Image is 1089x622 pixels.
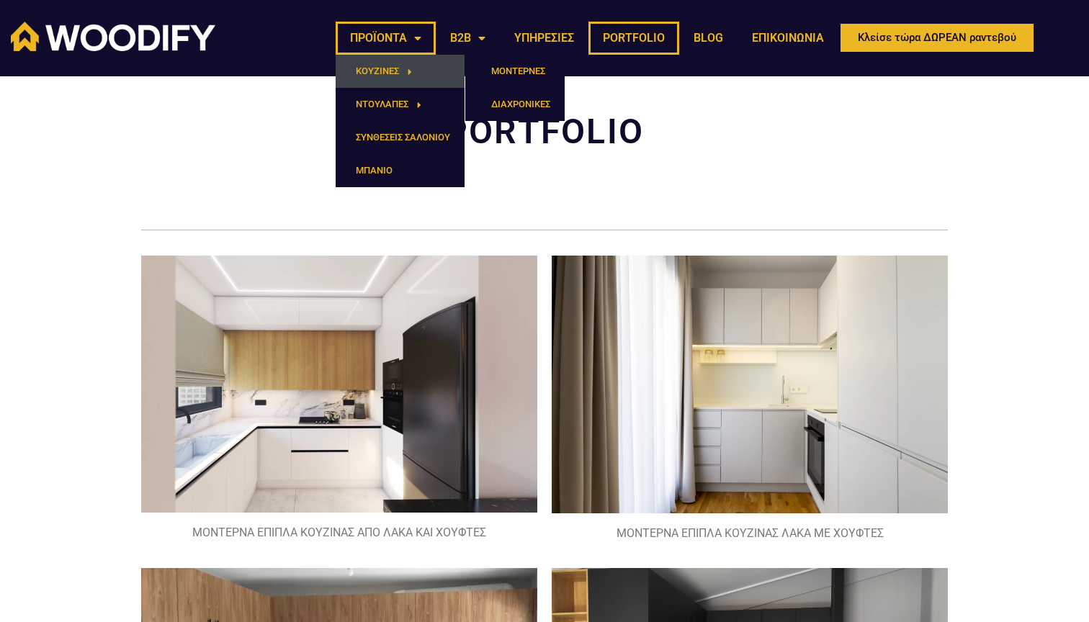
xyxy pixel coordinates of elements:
[141,84,948,180] h2: PORTFOLIO
[465,55,565,121] ul: ΚΟΥΖΙΝΕΣ
[552,523,948,544] figcaption: ΜΟΝΤΕΡΝΑ ΕΠΙΠΛΑ ΚΟΥΖΙΝΑΣ ΛΑΚΑ ΜΕ ΧΟΥΦΤΕΣ
[679,22,738,55] a: BLOG
[11,22,215,51] img: Woodify
[500,22,588,55] a: ΥΠΗΡΕΣΙΕΣ
[738,22,838,55] a: ΕΠΙΚΟΙΝΩΝΙΑ
[336,55,465,88] a: ΚΟΥΖΙΝΕΣ
[552,256,948,513] img: ΜΟΝΤΕΡΝΑ ΕΠΙΠΛΑ ΚΟΥΖΙΝΑΣ ΛΑΚΑ ΜΕ ΧΟΥΦΤΕΣ
[336,88,465,121] a: ΝΤΟΥΛΑΠΕΣ
[336,55,465,187] ul: ΠΡΟΪΟΝΤΑ
[336,22,838,55] nav: Menu
[858,32,1016,43] span: Κλείσε τώρα ΔΩΡΕΑΝ ραντεβού
[465,88,565,121] a: ΔΙΑΧΡΟΝΙΚΕΣ
[336,154,465,187] a: ΜΠΑΝΙΟ
[336,22,436,55] a: ΠΡΟΪΟΝΤΑ
[838,22,1036,54] a: Κλείσε τώρα ΔΩΡΕΑΝ ραντεβού
[141,522,537,544] figcaption: ΜΟΝΤΕΡΝΑ ΕΠΙΠΛΑ ΚΟΥΖΙΝΑΣ ΑΠΟ ΛΑΚΑ ΚΑΙ ΧΟΥΦΤΕΣ
[465,55,565,88] a: ΜΟΝΤΕΡΝΕΣ
[588,22,679,55] a: PORTFOLIO
[336,121,465,154] a: ΣΥΝΘΕΣΕΙΣ ΣΑΛΟΝΙΟΥ
[436,22,500,55] a: B2B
